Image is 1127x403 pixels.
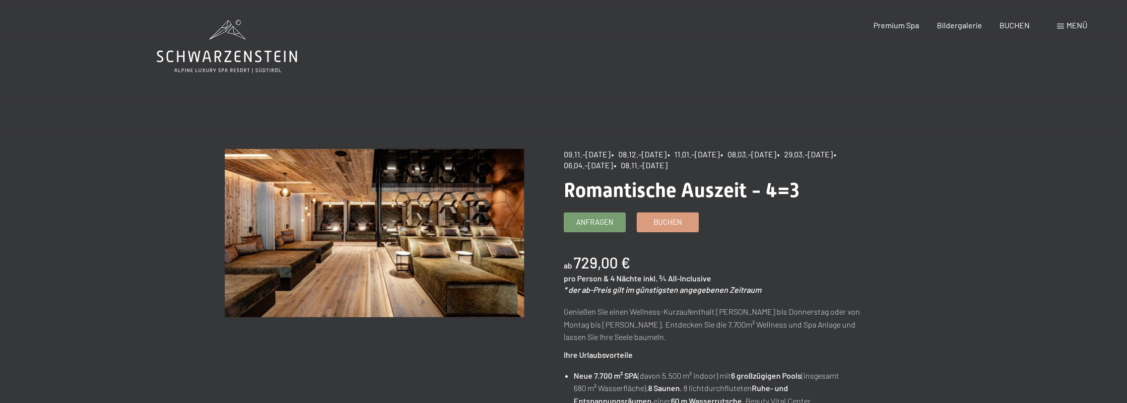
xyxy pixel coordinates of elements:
span: • 11.01.–[DATE] [667,149,720,159]
em: * der ab-Preis gilt im günstigsten angegebenen Zeitraum [564,285,761,294]
span: • 08.03.–[DATE] [721,149,776,159]
p: Genießen Sie einen Wellness-Kurzaufenthalt [PERSON_NAME] bis Donnerstag oder von Montag bis [PERS... [564,305,863,343]
strong: Ihre Urlaubsvorteile [564,350,633,359]
a: Bildergalerie [937,20,982,30]
strong: 8 Saunen [648,383,680,393]
span: ab [564,261,572,270]
span: Menü [1066,20,1087,30]
span: • 08.12.–[DATE] [611,149,666,159]
a: Premium Spa [873,20,919,30]
span: • 29.03.–[DATE] [777,149,833,159]
span: Buchen [654,217,682,227]
span: pro Person & [564,273,609,283]
span: 4 Nächte [610,273,642,283]
a: Buchen [637,213,698,232]
img: Romantische Auszeit - 4=3 [225,149,524,317]
strong: Neue 7.700 m² SPA [574,371,638,380]
span: • 08.11.–[DATE] [614,160,667,170]
a: Anfragen [564,213,625,232]
a: BUCHEN [999,20,1030,30]
span: Romantische Auszeit - 4=3 [564,179,799,202]
b: 729,00 € [574,254,630,271]
span: Anfragen [576,217,613,227]
strong: 6 großzügigen Pools [731,371,801,380]
span: inkl. ¾ All-Inclusive [643,273,711,283]
span: 09.11.–[DATE] [564,149,610,159]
